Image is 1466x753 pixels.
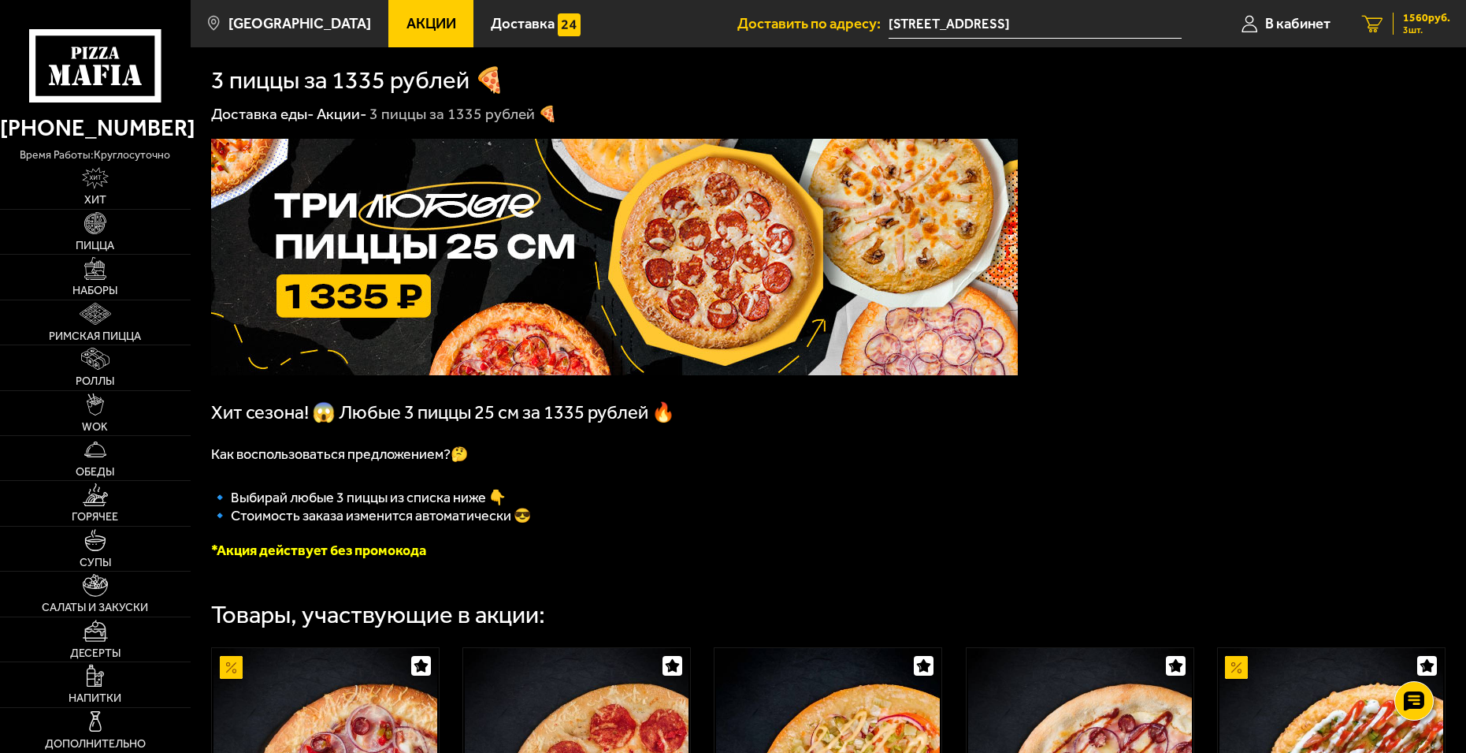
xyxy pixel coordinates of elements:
span: Акции [406,17,456,32]
img: Акционный [1225,656,1248,679]
span: Наборы [72,285,117,296]
span: 🔹﻿ Выбирай любые 3 пиццы из списка ниже 👇 [211,489,506,506]
span: Как воспользоваться предложением?🤔 [211,445,468,463]
font: *Акция действует без промокода [211,542,426,559]
a: Акции- [317,105,367,123]
span: Супы [80,557,111,568]
span: 3 шт. [1403,25,1450,35]
div: Товары, участвующие в акции: [211,602,545,627]
span: WOK [82,422,108,433]
span: Напитки [69,693,121,704]
input: Ваш адрес доставки [889,9,1182,39]
span: Пицца [76,240,114,252]
span: Салаты и закуски [42,602,148,613]
span: Десерты [70,648,121,659]
img: Акционный [220,656,243,679]
span: Доставка [491,17,555,32]
span: 🔹 Стоимость заказа изменится автоматически 😎 [211,507,531,524]
span: Доставить по адресу: [737,17,889,32]
a: Доставка еды- [211,105,314,123]
img: 1024x1024 [211,139,1018,375]
span: Хит [84,195,106,206]
span: 1560 руб. [1403,13,1450,24]
span: [GEOGRAPHIC_DATA] [228,17,371,32]
div: 3 пиццы за 1335 рублей 🍕 [369,104,557,124]
span: Хит сезона! 😱 Любые 3 пиццы 25 см за 1335 рублей 🔥 [211,401,675,423]
span: Горячее [72,512,118,523]
img: 15daf4d41897b9f0e9f617042186c801.svg [558,13,581,36]
span: Обеды [76,467,114,478]
span: В кабинет [1265,17,1331,32]
span: Римская пицца [49,331,141,342]
h1: 3 пиццы за 1335 рублей 🍕 [211,68,505,92]
span: Роллы [76,376,114,387]
span: Дополнительно [45,739,146,750]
